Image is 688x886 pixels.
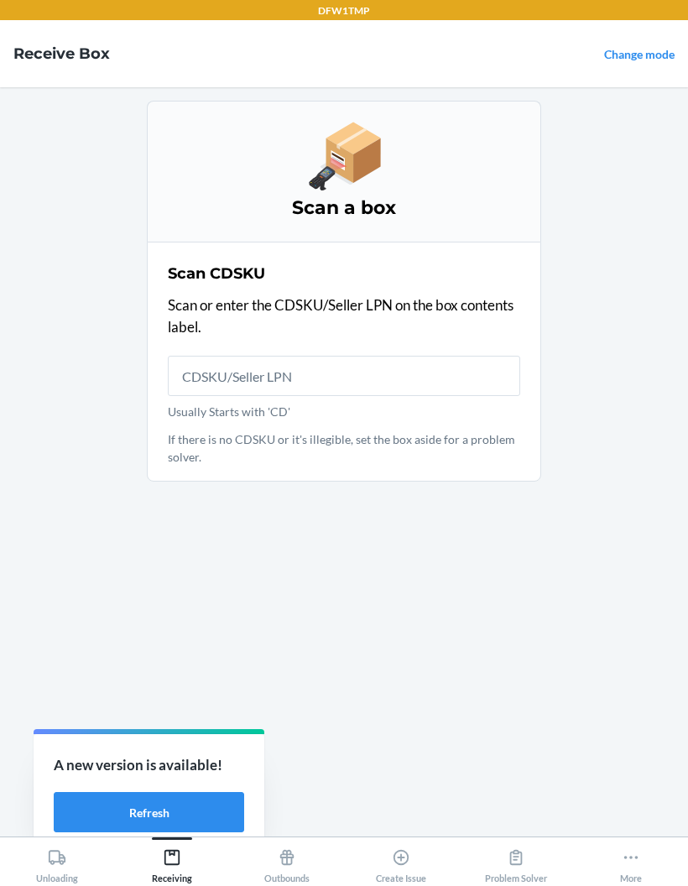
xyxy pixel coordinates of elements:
[573,837,688,883] button: More
[485,842,547,883] div: Problem Solver
[168,430,520,466] p: If there is no CDSKU or it's illegible, set the box aside for a problem solver.
[36,842,78,883] div: Unloading
[604,47,675,61] a: Change mode
[620,842,642,883] div: More
[264,842,310,883] div: Outbounds
[376,842,426,883] div: Create Issue
[168,294,520,337] p: Scan or enter the CDSKU/Seller LPN on the box contents label.
[168,195,520,221] h3: Scan a box
[168,356,520,396] input: Usually Starts with 'CD'
[152,842,192,883] div: Receiving
[459,837,574,883] button: Problem Solver
[168,263,265,284] h2: Scan CDSKU
[318,3,370,18] p: DFW1TMP
[54,754,244,776] p: A new version is available!
[115,837,230,883] button: Receiving
[344,837,459,883] button: Create Issue
[13,43,110,65] h4: Receive Box
[54,792,244,832] button: Refresh
[229,837,344,883] button: Outbounds
[168,403,520,420] p: Usually Starts with 'CD'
